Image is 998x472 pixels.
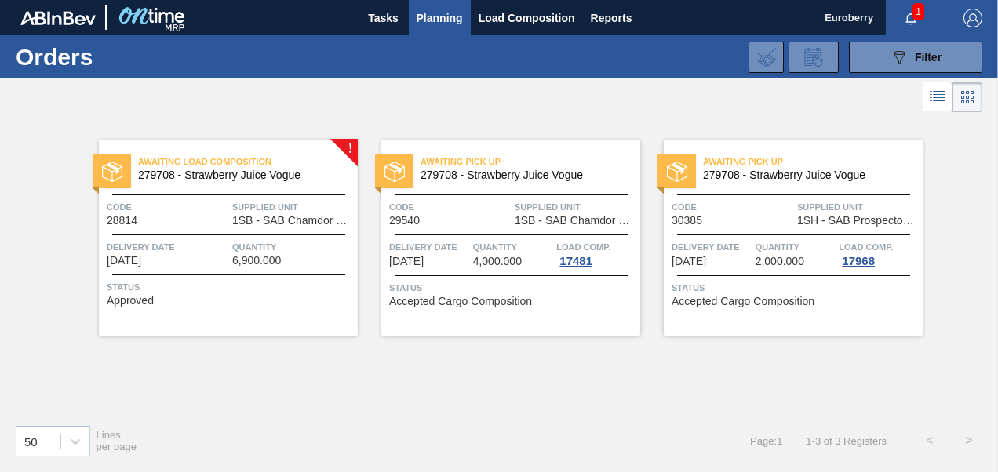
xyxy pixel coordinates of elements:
[703,154,923,169] span: Awaiting Pick Up
[107,255,141,267] span: 06/09/2025
[232,199,354,215] span: Supplied Unit
[232,239,354,255] span: Quantity
[107,199,228,215] span: Code
[107,295,154,307] span: Approved
[473,256,522,267] span: 4,000.000
[672,280,919,296] span: Status
[849,42,982,73] button: Filter
[232,255,281,267] span: 6,900.000
[417,9,463,27] span: Planning
[789,42,839,73] div: Order Review Request
[839,239,919,267] a: Load Comp.17968
[797,199,919,215] span: Supplied Unit
[107,279,354,295] span: Status
[672,256,706,267] span: 08/04/2025
[591,9,632,27] span: Reports
[839,255,878,267] div: 17968
[75,140,358,336] a: !statusAwaiting Load Composition279708 - Strawberry Juice VogueCode28814Supplied Unit1SB - SAB Ch...
[556,239,610,255] span: Load Comp.
[107,239,228,255] span: Delivery Date
[750,435,782,447] span: Page : 1
[389,215,420,227] span: 29540
[672,215,702,227] span: 30385
[797,215,919,227] span: 1SH - SAB Prospecton Brewery
[102,162,122,182] img: status
[923,82,952,112] div: List Vision
[839,239,893,255] span: Load Comp.
[358,140,640,336] a: statusAwaiting Pick Up279708 - Strawberry Juice VogueCode29540Supplied Unit1SB - SAB Chamdor Brew...
[672,239,752,255] span: Delivery Date
[473,239,553,255] span: Quantity
[515,215,636,227] span: 1SB - SAB Chamdor Brewery
[672,296,814,307] span: Accepted Cargo Composition
[886,7,936,29] button: Notifications
[963,9,982,27] img: Logout
[366,9,401,27] span: Tasks
[640,140,923,336] a: statusAwaiting Pick Up279708 - Strawberry Juice VogueCode30385Supplied Unit1SH - SAB Prospecton B...
[949,421,989,460] button: >
[107,215,137,227] span: 28814
[389,280,636,296] span: Status
[556,239,636,267] a: Load Comp.17481
[138,169,345,181] span: 279708 - Strawberry Juice Vogue
[672,199,793,215] span: Code
[912,3,924,20] span: 1
[421,154,640,169] span: Awaiting Pick Up
[748,42,784,73] div: Import Order Negotiation
[384,162,405,182] img: status
[952,82,982,112] div: Card Vision
[556,255,596,267] div: 17481
[915,51,942,64] span: Filter
[97,429,137,452] span: Lines per page
[232,215,354,227] span: 1SB - SAB Chamdor Brewery
[806,435,887,447] span: 1 - 3 of 3 Registers
[389,239,469,255] span: Delivery Date
[389,256,424,267] span: 07/14/2025
[24,434,38,448] div: 50
[515,199,636,215] span: Supplied Unit
[667,162,687,182] img: status
[756,239,836,255] span: Quantity
[20,11,96,25] img: TNhmsLtSVTkK8tSr43FrP2fwEKptu5GPRR3wAAAABJRU5ErkJggg==
[16,48,232,66] h1: Orders
[421,169,628,181] span: 279708 - Strawberry Juice Vogue
[756,256,804,267] span: 2,000.000
[479,9,575,27] span: Load Composition
[389,199,511,215] span: Code
[910,421,949,460] button: <
[389,296,532,307] span: Accepted Cargo Composition
[138,154,358,169] span: Awaiting Load Composition
[703,169,910,181] span: 279708 - Strawberry Juice Vogue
